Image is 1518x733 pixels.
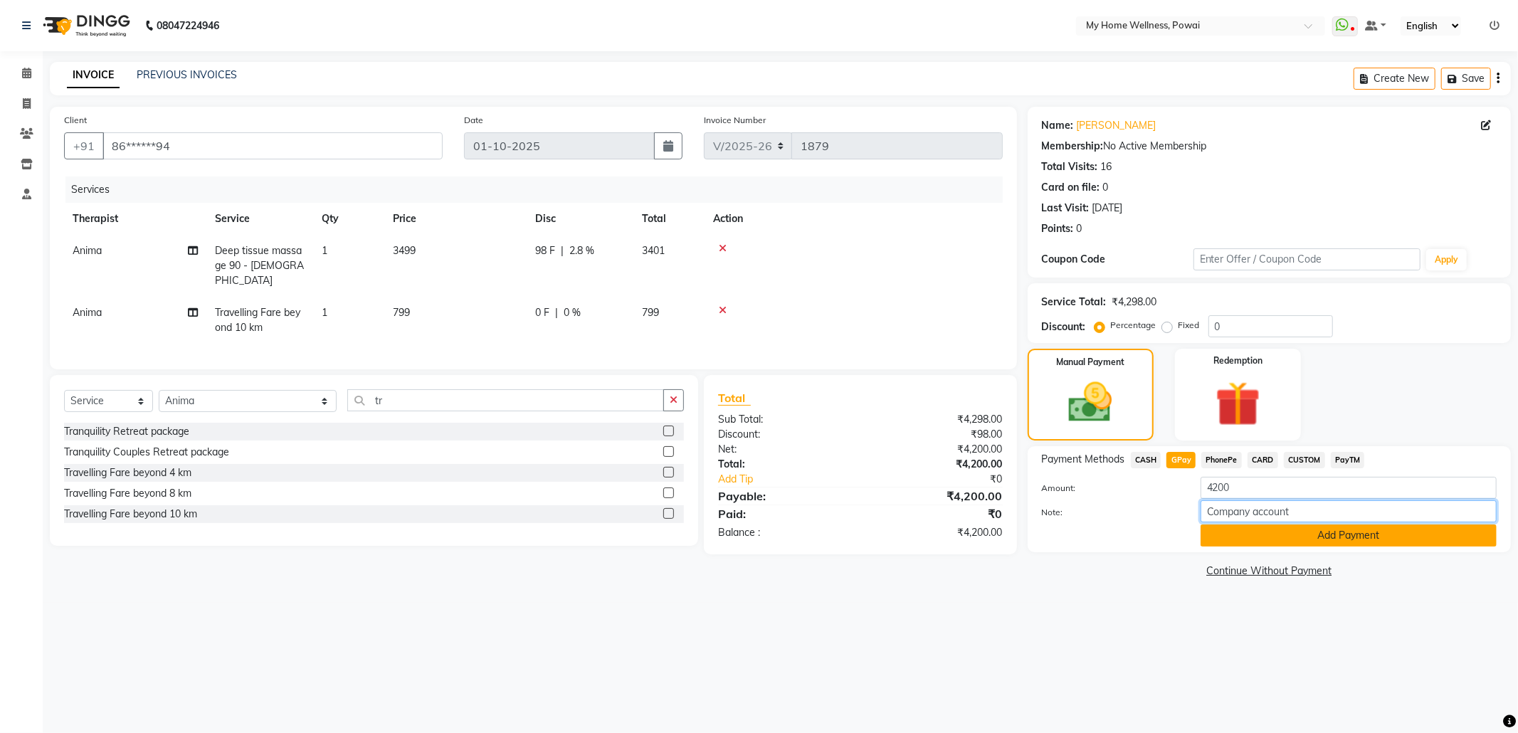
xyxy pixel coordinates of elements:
input: Add Note [1201,500,1497,522]
div: Service Total: [1042,295,1107,310]
th: Qty [313,203,384,235]
div: Points: [1042,221,1074,236]
span: 1 [322,306,327,319]
div: No Active Membership [1042,139,1497,154]
span: Anima [73,244,102,257]
div: Services [65,176,1013,203]
img: logo [36,6,134,46]
label: Fixed [1179,319,1200,332]
span: CUSTOM [1284,452,1325,468]
span: Deep tissue massage 90 - [DEMOGRAPHIC_DATA] [215,244,304,287]
div: Last Visit: [1042,201,1090,216]
label: Percentage [1111,319,1156,332]
span: Travelling Fare beyond 10 km [215,306,300,334]
span: 2.8 % [569,243,594,258]
button: +91 [64,132,104,159]
th: Therapist [64,203,206,235]
div: Travelling Fare beyond 10 km [64,507,197,522]
span: 1 [322,244,327,257]
label: Amount: [1031,482,1190,495]
button: Apply [1426,249,1467,270]
span: 799 [393,306,410,319]
div: 16 [1101,159,1112,174]
label: Date [464,114,483,127]
th: Disc [527,203,633,235]
button: Save [1441,68,1491,90]
a: Continue Without Payment [1031,564,1508,579]
span: Payment Methods [1042,452,1125,467]
div: ₹0 [860,505,1013,522]
button: Create New [1354,68,1435,90]
div: Net: [707,442,860,457]
div: ₹4,200.00 [860,487,1013,505]
div: Paid: [707,505,860,522]
div: Balance : [707,525,860,540]
div: Sub Total: [707,412,860,427]
a: PREVIOUS INVOICES [137,68,237,81]
a: [PERSON_NAME] [1077,118,1156,133]
div: Tranquility Retreat package [64,424,189,439]
label: Invoice Number [704,114,766,127]
div: [DATE] [1092,201,1123,216]
div: ₹98.00 [860,427,1013,442]
span: 0 F [535,305,549,320]
div: 0 [1077,221,1082,236]
span: 3499 [393,244,416,257]
img: _cash.svg [1055,377,1126,428]
label: Client [64,114,87,127]
b: 08047224946 [157,6,219,46]
div: Discount: [1042,320,1086,334]
label: Redemption [1213,354,1263,367]
span: 3401 [642,244,665,257]
span: 0 % [564,305,581,320]
th: Price [384,203,527,235]
th: Total [633,203,705,235]
div: ₹0 [886,472,1013,487]
label: Manual Payment [1056,356,1124,369]
span: PhonePe [1201,452,1242,468]
div: ₹4,200.00 [860,457,1013,472]
span: 799 [642,306,659,319]
div: 0 [1103,180,1109,195]
div: Total Visits: [1042,159,1098,174]
div: ₹4,298.00 [1112,295,1157,310]
span: Anima [73,306,102,319]
span: | [561,243,564,258]
th: Action [705,203,1003,235]
span: CARD [1248,452,1278,468]
div: Card on file: [1042,180,1100,195]
img: _gift.svg [1201,376,1275,432]
div: ₹4,298.00 [860,412,1013,427]
div: Tranquility Couples Retreat package [64,445,229,460]
button: Add Payment [1201,524,1497,547]
div: Travelling Fare beyond 8 km [64,486,191,501]
span: | [555,305,558,320]
input: Search by Name/Mobile/Email/Code [102,132,443,159]
div: Travelling Fare beyond 4 km [64,465,191,480]
div: Membership: [1042,139,1104,154]
a: Add Tip [707,472,886,487]
div: ₹4,200.00 [860,442,1013,457]
span: GPay [1166,452,1196,468]
div: Payable: [707,487,860,505]
div: ₹4,200.00 [860,525,1013,540]
div: Total: [707,457,860,472]
a: INVOICE [67,63,120,88]
div: Name: [1042,118,1074,133]
span: 98 F [535,243,555,258]
span: PayTM [1331,452,1365,468]
th: Service [206,203,313,235]
span: Total [718,391,751,406]
input: Search or Scan [347,389,664,411]
input: Enter Offer / Coupon Code [1193,248,1421,270]
input: Amount [1201,477,1497,499]
span: CASH [1131,452,1161,468]
label: Note: [1031,506,1190,519]
div: Coupon Code [1042,252,1193,267]
div: Discount: [707,427,860,442]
